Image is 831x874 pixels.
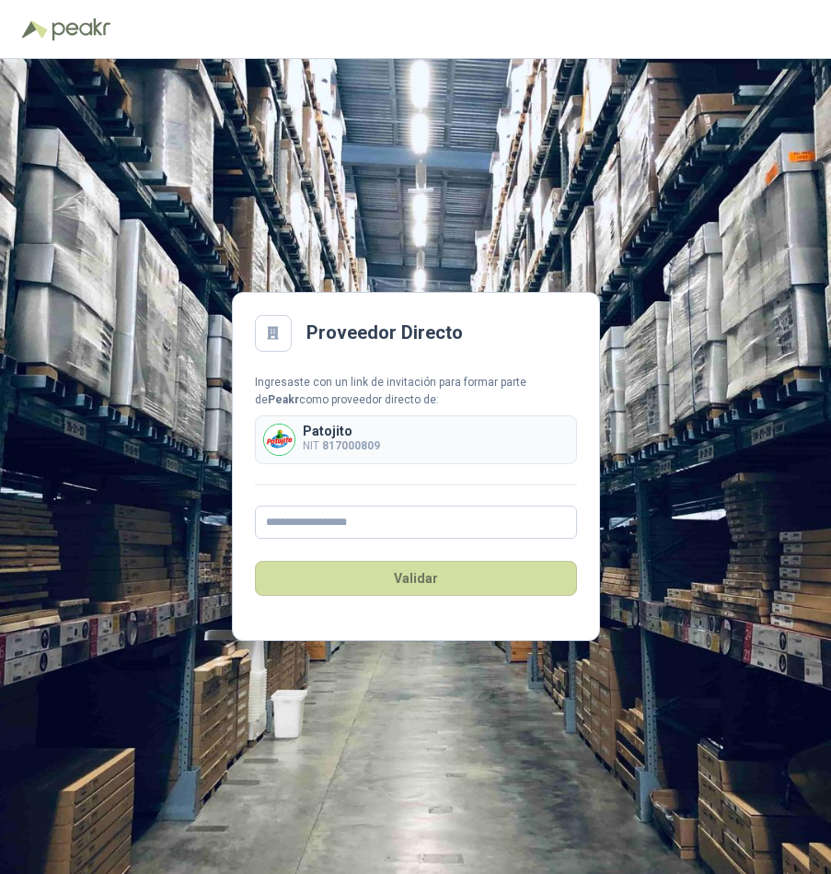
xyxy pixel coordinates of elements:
[303,425,380,437] p: Patojito
[22,20,48,39] img: Logo
[255,374,577,409] div: Ingresaste con un link de invitación para formar parte de como proveedor directo de:
[306,319,463,347] h2: Proveedor Directo
[255,561,577,596] button: Validar
[303,437,380,455] p: NIT
[322,439,380,452] b: 817000809
[264,425,294,455] img: Company Logo
[52,18,110,41] img: Peakr
[268,393,299,406] b: Peakr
